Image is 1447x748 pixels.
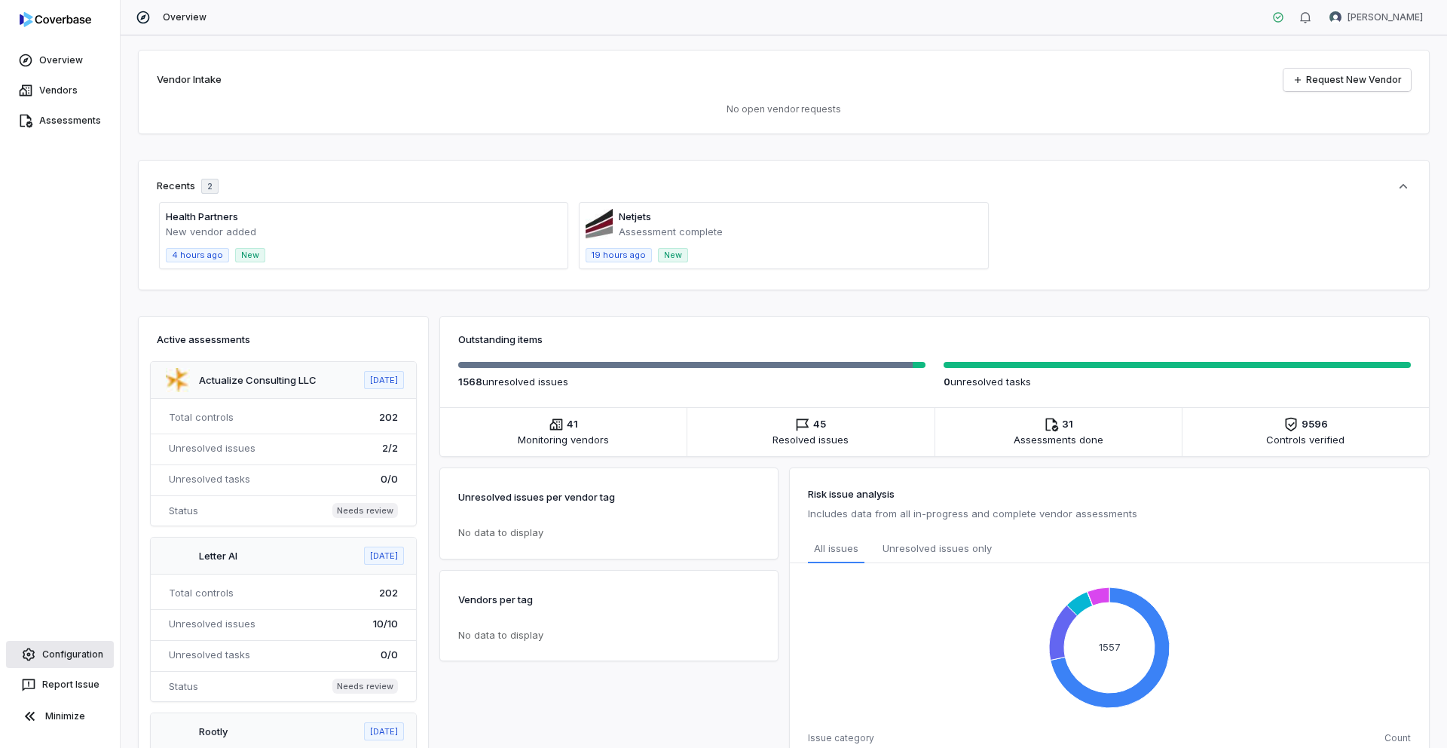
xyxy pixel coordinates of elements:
[567,417,578,432] span: 41
[944,374,1411,389] p: unresolved task s
[1348,11,1423,23] span: [PERSON_NAME]
[157,179,219,194] div: Recents
[157,332,410,347] h3: Active assessments
[6,671,114,698] button: Report Issue
[3,47,117,74] a: Overview
[808,504,1411,523] p: Includes data from all in-progress and complete vendor assessments
[458,526,760,541] p: No data to display
[883,541,992,557] span: Unresolved issues only
[1320,6,1432,29] button: Samuel Folarin avatar[PERSON_NAME]
[166,210,238,222] a: Health Partners
[458,374,925,389] p: unresolved issue s
[1062,417,1073,432] span: 31
[814,541,858,556] span: All issues
[518,432,609,447] span: Monitoring vendors
[772,432,849,447] span: Resolved issues
[1384,732,1411,744] span: Count
[6,641,114,668] a: Configuration
[808,486,1411,501] h3: Risk issue analysis
[157,179,1411,194] button: Recents2
[944,376,950,388] span: 0
[813,417,826,432] span: 45
[157,72,222,87] h2: Vendor Intake
[199,550,237,562] a: Letter AI
[458,589,533,610] p: Vendors per tag
[20,12,91,27] img: logo-D7KZi-bG.svg
[1266,432,1345,447] span: Controls verified
[458,486,615,507] p: Unresolved issues per vendor tag
[808,732,874,744] span: Issue category
[1302,417,1328,432] span: 9596
[157,103,1411,115] p: No open vendor requests
[1329,11,1341,23] img: Samuel Folarin avatar
[1099,641,1121,653] text: 1557
[458,628,760,643] p: No data to display
[199,374,317,386] a: Actualize Consulting LLC
[619,210,651,222] a: Netjets
[3,107,117,134] a: Assessments
[163,11,206,23] span: Overview
[207,181,213,192] span: 2
[199,725,228,737] a: Rootly
[6,701,114,731] button: Minimize
[458,332,1411,347] h3: Outstanding items
[458,376,482,388] span: 1568
[1014,432,1103,447] span: Assessments done
[1283,69,1411,91] a: Request New Vendor
[3,77,117,104] a: Vendors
